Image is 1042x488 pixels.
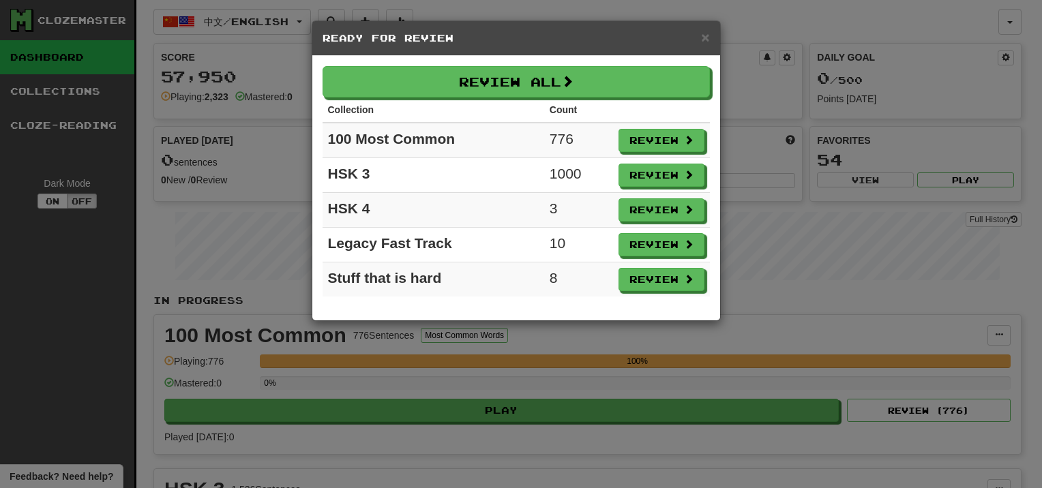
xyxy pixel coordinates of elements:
td: HSK 4 [323,193,544,228]
th: Count [544,97,613,123]
h5: Ready for Review [323,31,710,45]
button: Close [701,30,709,44]
td: 8 [544,262,613,297]
button: Review [619,268,704,291]
th: Collection [323,97,544,123]
td: HSK 3 [323,158,544,193]
button: Review [619,233,704,256]
td: 10 [544,228,613,262]
td: 100 Most Common [323,123,544,158]
td: 776 [544,123,613,158]
td: 1000 [544,158,613,193]
button: Review [619,164,704,187]
button: Review All [323,66,710,97]
td: Legacy Fast Track [323,228,544,262]
td: Stuff that is hard [323,262,544,297]
td: 3 [544,193,613,228]
button: Review [619,129,704,152]
button: Review [619,198,704,222]
span: × [701,29,709,45]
